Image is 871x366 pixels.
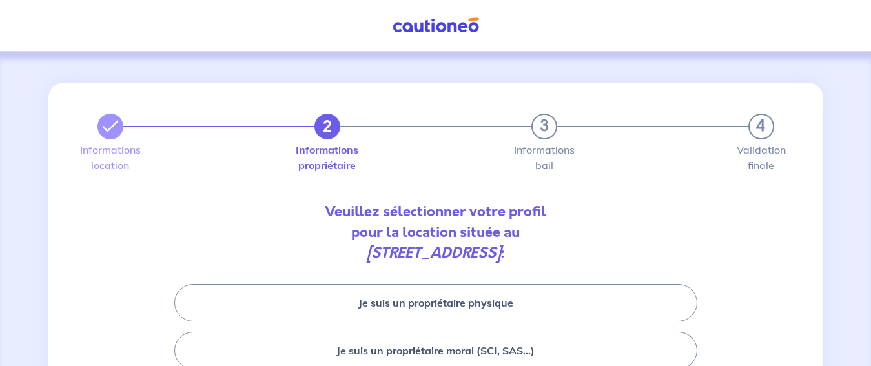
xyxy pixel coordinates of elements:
label: Informations bail [531,145,557,170]
label: Validation finale [748,145,774,170]
em: [STREET_ADDRESS] [367,243,500,263]
label: Informations propriétaire [314,145,340,170]
button: Je suis un propriétaire physique [174,284,697,321]
p: Veuillez sélectionner votre profil pour la location située au : [87,201,784,263]
img: Cautioneo [387,17,484,34]
label: Informations location [97,145,123,170]
button: 2 [314,114,340,139]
